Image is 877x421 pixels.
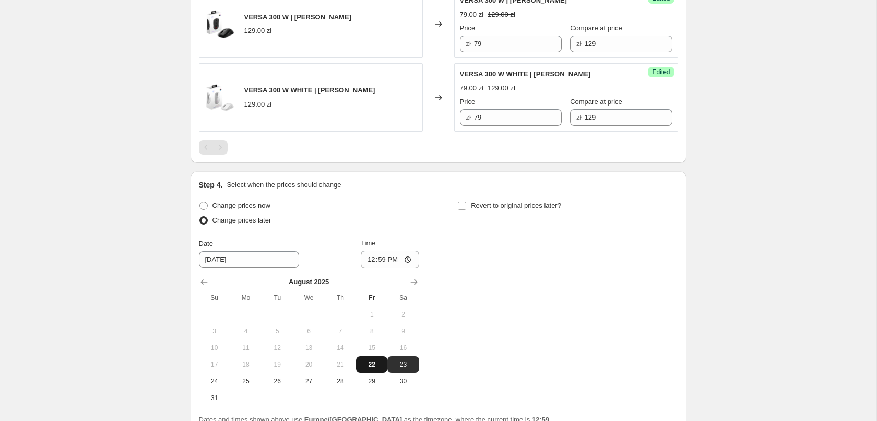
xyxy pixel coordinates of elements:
button: Sunday August 31 2025 [199,390,230,406]
h2: Step 4. [199,180,223,190]
button: Monday August 18 2025 [230,356,262,373]
span: 26 [266,377,289,385]
span: Sa [392,294,414,302]
span: 29 [360,377,383,385]
span: 4 [234,327,257,335]
span: Time [361,239,375,247]
span: 10 [203,344,226,352]
th: Tuesday [262,289,293,306]
span: zł [466,40,471,48]
button: Saturday August 16 2025 [387,340,419,356]
span: 5 [266,327,289,335]
span: We [297,294,320,302]
span: Price [460,98,476,106]
th: Thursday [325,289,356,306]
button: Wednesday August 13 2025 [293,340,324,356]
button: Saturday August 23 2025 [387,356,419,373]
p: Select when the prices should change [227,180,341,190]
button: Friday August 8 2025 [356,323,387,340]
button: Sunday August 17 2025 [199,356,230,373]
th: Friday [356,289,387,306]
span: 8 [360,327,383,335]
span: 25 [234,377,257,385]
span: Tu [266,294,289,302]
span: 19 [266,360,289,369]
button: Tuesday August 26 2025 [262,373,293,390]
strike: 129.00 zł [488,9,515,20]
span: 3 [203,327,226,335]
span: 15 [360,344,383,352]
span: Price [460,24,476,32]
button: Sunday August 10 2025 [199,340,230,356]
th: Monday [230,289,262,306]
button: Tuesday August 19 2025 [262,356,293,373]
span: 12 [266,344,289,352]
span: 18 [234,360,257,369]
span: 30 [392,377,414,385]
span: 16 [392,344,414,352]
div: 129.00 zł [244,99,272,110]
span: 17 [203,360,226,369]
button: Wednesday August 27 2025 [293,373,324,390]
img: VERSA300WIRELESS05_80x.png [205,8,236,40]
button: Friday August 1 2025 [356,306,387,323]
span: 7 [329,327,352,335]
span: VERSA 300 W WHITE | [PERSON_NAME] [460,70,591,78]
button: Thursday August 21 2025 [325,356,356,373]
button: Sunday August 24 2025 [199,373,230,390]
img: VERSA300WWhite_05_80x.png [205,82,236,113]
button: Tuesday August 12 2025 [262,340,293,356]
button: Today Friday August 22 2025 [356,356,387,373]
button: Monday August 25 2025 [230,373,262,390]
button: Friday August 15 2025 [356,340,387,356]
span: Th [329,294,352,302]
span: Compare at price [570,98,622,106]
button: Show next month, September 2025 [407,275,421,289]
th: Wednesday [293,289,324,306]
span: 28 [329,377,352,385]
button: Wednesday August 20 2025 [293,356,324,373]
input: 8/22/2025 [199,251,299,268]
span: 6 [297,327,320,335]
span: 20 [297,360,320,369]
span: Edited [652,68,670,76]
th: Sunday [199,289,230,306]
span: 24 [203,377,226,385]
button: Saturday August 2 2025 [387,306,419,323]
button: Monday August 11 2025 [230,340,262,356]
span: VERSA 300 W WHITE | [PERSON_NAME] [244,86,375,94]
nav: Pagination [199,140,228,155]
span: 11 [234,344,257,352]
button: Friday August 29 2025 [356,373,387,390]
span: 1 [360,310,383,319]
button: Thursday August 28 2025 [325,373,356,390]
div: 79.00 zł [460,9,484,20]
span: 22 [360,360,383,369]
button: Thursday August 7 2025 [325,323,356,340]
input: 12:00 [361,251,419,268]
span: zł [576,40,581,48]
span: 23 [392,360,414,369]
span: 9 [392,327,414,335]
button: Sunday August 3 2025 [199,323,230,340]
span: 13 [297,344,320,352]
span: Change prices later [212,216,271,224]
span: 14 [329,344,352,352]
div: 79.00 zł [460,83,484,93]
span: 21 [329,360,352,369]
button: Tuesday August 5 2025 [262,323,293,340]
button: Monday August 4 2025 [230,323,262,340]
button: Thursday August 14 2025 [325,340,356,356]
span: Compare at price [570,24,622,32]
span: Date [199,240,213,248]
span: VERSA 300 W | [PERSON_NAME] [244,13,351,21]
span: 2 [392,310,414,319]
span: zł [466,113,471,121]
span: 31 [203,394,226,402]
button: Show previous month, July 2025 [197,275,211,289]
button: Wednesday August 6 2025 [293,323,324,340]
span: zł [576,113,581,121]
button: Saturday August 9 2025 [387,323,419,340]
th: Saturday [387,289,419,306]
span: Change prices now [212,202,270,209]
